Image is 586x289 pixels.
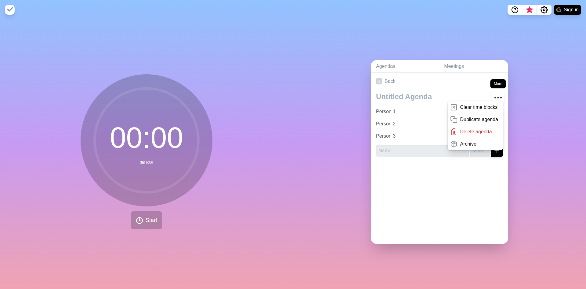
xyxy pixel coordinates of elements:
button: What’s new [522,5,537,15]
input: Name [376,145,469,157]
span: 3 [527,8,532,13]
input: Name [374,130,460,142]
p: Duplicate agenda [460,116,498,123]
a: Agendas [371,60,439,73]
button: Settings [537,5,552,15]
p: Clear time blocks [460,104,497,111]
button: Start [131,211,162,229]
button: Sign in [554,5,581,15]
p: Archive [460,140,476,148]
input: Name [374,118,460,130]
p: Delete agenda [460,128,492,135]
a: Meetings [439,60,508,73]
a: Back [371,73,508,90]
span: Start [146,216,157,224]
input: Mins [470,145,490,157]
button: Help [508,5,522,15]
input: Name [374,106,460,118]
img: google logo [556,7,561,12]
button: More [492,91,504,104]
img: timeblocks logo [5,5,15,15]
